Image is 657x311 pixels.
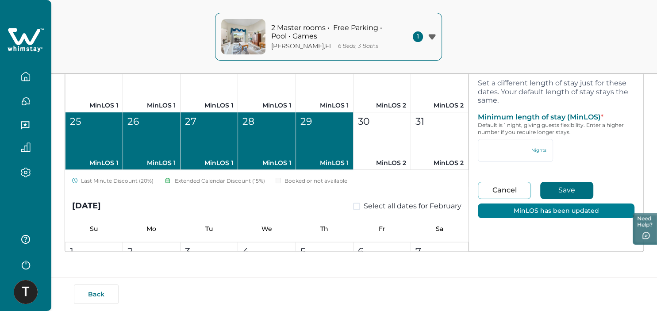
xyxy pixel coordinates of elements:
div: Booked or not available [276,177,347,185]
button: 20MinLOS 1 [181,55,238,112]
button: 27MinLOS 1 [181,112,238,170]
p: MinLOS 1 [185,101,233,110]
p: MinLOS 2 [415,158,464,168]
img: Whimstay Host [14,280,38,304]
p: Minimum length of stay (MinLOS) [478,113,634,122]
p: Tu [181,225,238,233]
p: 6 [358,244,364,259]
button: 22MinLOS 1 [296,55,353,112]
p: MinLOS 1 [242,158,291,168]
button: 29MinLOS 1 [296,112,353,170]
button: 19MinLOS 1 [123,55,181,112]
button: 24MinLOS 2 [411,55,469,112]
button: 3MinLOS 2 [181,242,238,300]
p: We [238,225,296,233]
button: 30MinLOS 2 [353,112,411,170]
p: Fr [353,225,411,233]
button: 25MinLOS 1 [65,112,123,170]
p: 27 [185,114,196,129]
p: Th [296,225,353,233]
button: Back [74,284,119,304]
p: Set a different length of stay just for these dates. Your default length of stay stays the same. [478,79,634,105]
button: 4MinLOS 2 [238,242,296,300]
p: MinLOS 1 [127,101,176,110]
p: MinLOS 1 [185,158,233,168]
img: property-cover [221,19,265,54]
button: 7MinLOS 2 [411,242,469,300]
p: 3 [185,244,190,259]
button: 2MinLOS 2 [123,242,181,300]
p: MinLOS 1 [70,101,118,110]
button: 18MinLOS 1 [65,55,123,112]
span: 1 [413,31,423,42]
p: [PERSON_NAME] , FL [271,42,333,50]
p: Mo [123,225,180,233]
button: 1MinLOS 2 [65,242,123,300]
p: MinLOS 1 [127,158,176,168]
p: 30 [358,114,370,129]
button: Save [540,182,593,199]
p: 4 [242,244,249,259]
p: Sa [411,225,469,233]
span: Select all dates for February [364,201,461,211]
p: 26 [127,114,139,129]
p: 31 [415,114,424,129]
p: 1 [70,244,73,259]
p: Su [65,225,123,233]
div: [DATE] [72,200,101,212]
p: MinLOS 2 [415,101,464,110]
p: 25 [70,114,81,129]
p: MinLOS 1 [242,101,291,110]
button: Cancel [478,182,531,199]
button: 21MinLOS 1 [238,55,296,112]
button: 6MinLOS 2 [353,242,411,300]
button: 26MinLOS 1 [123,112,181,170]
p: 2 Master rooms • Free Parking • Pool • Games [271,23,391,41]
p: MinLOS 2 [358,158,406,168]
button: 5MinLOS 2 [296,242,353,300]
p: MinLOS 1 [300,158,349,168]
p: MinLOS 1 [70,158,118,168]
p: MinLOS 1 [300,101,349,110]
button: 31MinLOS 2 [411,112,469,170]
p: 2 [127,244,133,259]
div: Last Minute Discount (20%) [72,177,154,185]
button: property-cover2 Master rooms • Free Parking • Pool • Games[PERSON_NAME],FL6 Beds, 3 Baths1 [215,13,442,61]
p: 28 [242,114,254,129]
div: Extended Calendar Discount (15%) [164,177,265,185]
p: 29 [300,114,312,129]
div: MinLOS has been updated [478,203,634,218]
p: Default is 1 night, giving guests flexibility. Enter a higher number if you require longer stays. [478,122,634,136]
p: 6 Beds, 3 Baths [338,43,378,50]
p: MinLOS 2 [358,101,406,110]
button: 28MinLOS 1 [238,112,296,170]
p: 5 [300,244,306,259]
p: 7 [415,244,421,259]
button: 23MinLOS 2 [353,55,411,112]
